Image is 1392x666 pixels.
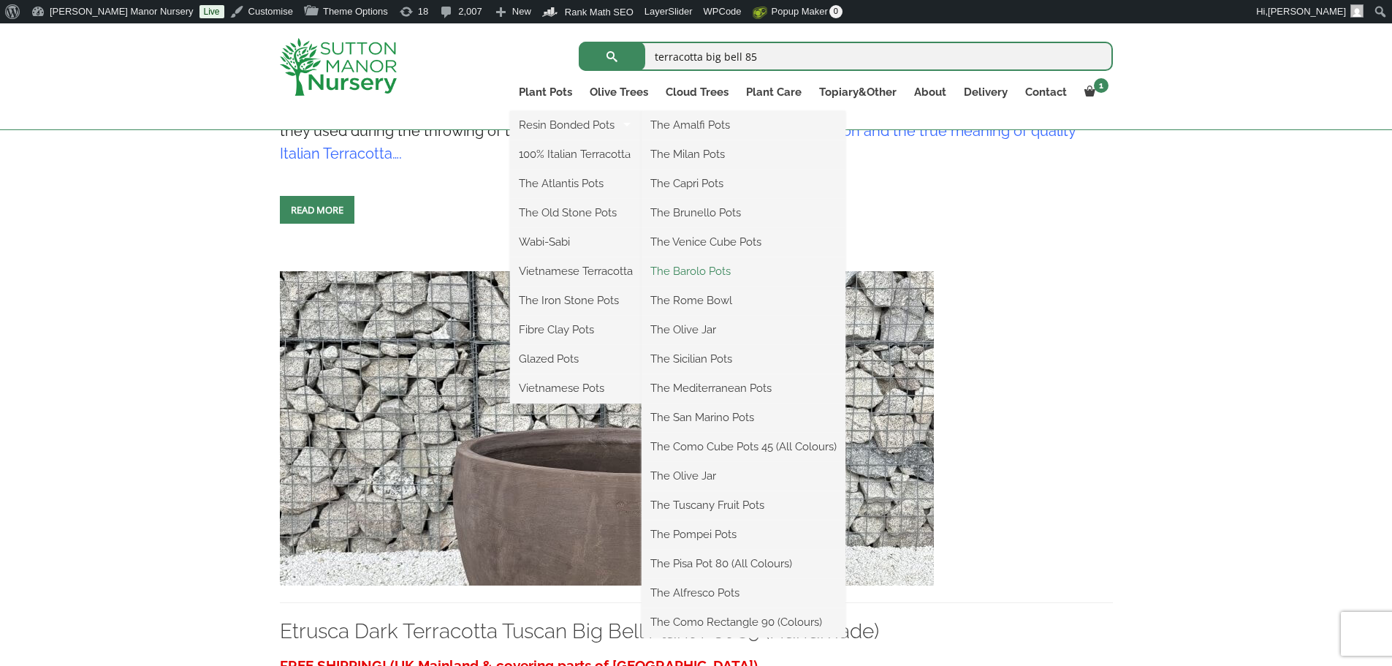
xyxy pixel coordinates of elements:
[955,82,1016,102] a: Delivery
[581,82,657,102] a: Olive Trees
[642,143,845,165] a: The Milan Pots
[642,319,845,341] a: The Olive Jar
[280,619,879,643] a: Etrusca Dark Terracotta Tuscan Big Bell Plant Pot 85 (Handmade)
[642,465,845,487] a: The Olive Jar
[199,5,224,18] a: Live
[642,553,845,575] a: The Pisa Pot 80 (All Colours)
[737,82,810,102] a: Plant Care
[642,260,845,282] a: The Barolo Pots
[642,436,845,458] a: The Como Cube Pots 45 (All Colours)
[642,494,845,516] a: The Tuscany Fruit Pots
[642,290,845,311] a: The Rome Bowl
[642,611,845,633] a: The Como Rectangle 90 (Colours)
[280,420,934,434] a: Etrusca Dark Terracotta Tuscan Big Bell Plant Pot 85 (Handmade)
[510,319,642,341] a: Fibre Clay Pots
[510,114,642,136] a: Resin Bonded Pots
[510,82,581,102] a: Plant Pots
[280,196,354,224] a: Read more
[810,82,905,102] a: Topiary&Other
[510,348,642,370] a: Glazed Pots
[510,143,642,165] a: 100% Italian Terracotta
[565,7,634,18] span: Rank Math SEO
[829,5,843,18] span: 0
[642,523,845,545] a: The Pompei Pots
[1268,6,1346,17] span: [PERSON_NAME]
[642,582,845,604] a: The Alfresco Pots
[642,231,845,253] a: The Venice Cube Pots
[642,406,845,428] a: The San Marino Pots
[642,173,845,194] a: The Capri Pots
[642,202,845,224] a: The Brunello Pots
[579,42,1113,71] input: Search...
[510,173,642,194] a: The Atlantis Pots
[642,348,845,370] a: The Sicilian Pots
[657,82,737,102] a: Cloud Trees
[510,260,642,282] a: Vietnamese Terracotta
[280,271,934,586] img: Etrusca Dark Terracotta Tuscan Big Bell Plant Pot 85 (Handmade) - IMG 0046
[510,377,642,399] a: Vietnamese Pots
[280,38,397,96] img: logo
[905,82,955,102] a: About
[510,231,642,253] a: Wabi-Sabi
[1076,82,1113,102] a: 1
[1094,78,1108,93] span: 1
[510,290,642,311] a: The Iron Stone Pots
[1016,82,1076,102] a: Contact
[642,114,845,136] a: The Amalfi Pots
[510,202,642,224] a: The Old Stone Pots
[642,377,845,399] a: The Mediterranean Pots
